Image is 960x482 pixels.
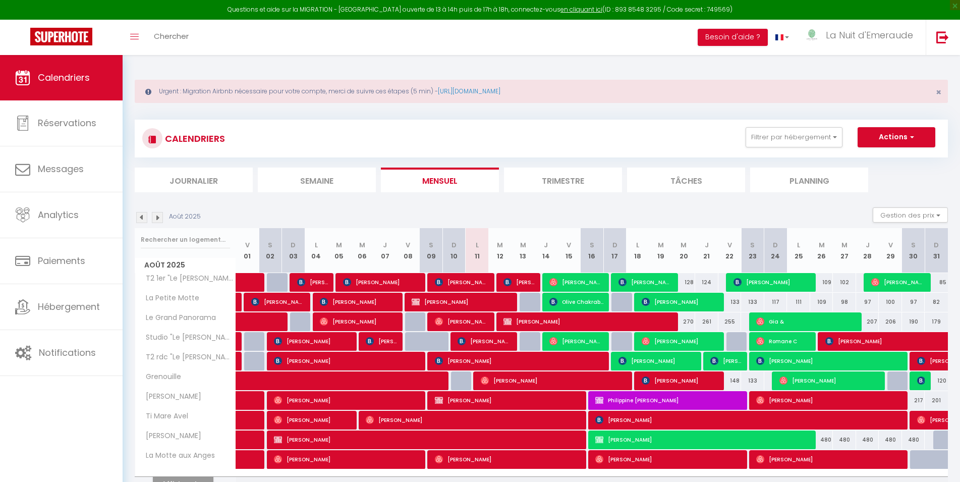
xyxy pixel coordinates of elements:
[649,228,672,273] th: 19
[137,273,238,284] span: T2 1er "Le [PERSON_NAME]"
[741,228,764,273] th: 23
[451,240,457,250] abbr: D
[612,240,617,250] abbr: D
[297,273,328,292] span: [PERSON_NAME]
[595,410,905,430] span: [PERSON_NAME]
[320,292,397,311] span: [PERSON_NAME]
[888,240,893,250] abbr: V
[681,240,687,250] abbr: M
[154,31,189,41] span: Chercher
[756,450,903,469] span: [PERSON_NAME]
[38,254,85,267] span: Paiements
[856,431,879,449] div: 480
[925,391,948,410] div: 201
[274,332,351,351] span: [PERSON_NAME]
[251,292,305,311] span: [PERSON_NAME]
[305,228,328,273] th: 04
[435,273,489,292] span: [PERSON_NAME]
[580,228,603,273] th: 16
[810,293,833,311] div: 109
[879,293,902,311] div: 100
[902,431,925,449] div: 480
[858,127,935,147] button: Actions
[497,240,503,250] abbr: M
[137,450,217,461] span: La Motte aux Anges
[804,29,819,42] img: ...
[618,351,696,370] span: [PERSON_NAME]
[810,273,833,292] div: 109
[746,127,842,147] button: Filtrer par hébergement
[458,332,512,351] span: [PERSON_NAME]
[756,312,857,331] span: Gia &
[534,228,557,273] th: 14
[488,228,512,273] th: 12
[797,240,800,250] abbr: L
[833,228,856,273] th: 27
[856,228,879,273] th: 28
[819,240,825,250] abbr: M
[934,240,939,250] abbr: D
[698,29,768,46] button: Besoin d'aide ?
[856,312,879,331] div: 207
[658,240,664,250] abbr: M
[481,371,628,390] span: [PERSON_NAME]
[642,371,719,390] span: [PERSON_NAME]
[925,371,948,390] div: 120
[30,28,92,45] img: Super Booking
[560,5,602,14] a: en cliquant ici
[833,431,856,449] div: 480
[549,332,603,351] span: [PERSON_NAME]
[695,273,718,292] div: 124
[442,228,466,273] th: 10
[557,228,581,273] th: 15
[435,312,489,331] span: [PERSON_NAME]
[141,231,230,249] input: Rechercher un logement...
[236,228,259,273] th: 01
[756,332,810,351] span: Romane C
[902,228,925,273] th: 30
[274,410,351,430] span: [PERSON_NAME]
[833,273,856,292] div: 102
[879,431,902,449] div: 480
[320,312,397,331] span: [PERSON_NAME]
[718,293,742,311] div: 133
[595,450,742,469] span: [PERSON_NAME]
[268,240,272,250] abbr: S
[137,312,218,324] span: Le Grand Panorama
[710,351,741,370] span: [PERSON_NAME]
[282,228,305,273] th: 03
[718,312,742,331] div: 255
[787,228,810,273] th: 25
[274,351,421,370] span: [PERSON_NAME]
[366,332,397,351] span: [PERSON_NAME]
[750,168,868,192] li: Planning
[429,240,433,250] abbr: S
[38,300,100,313] span: Hébergement
[841,240,848,250] abbr: M
[291,240,296,250] abbr: D
[856,293,879,311] div: 97
[773,240,778,250] abbr: D
[779,371,880,390] span: [PERSON_NAME]
[695,228,718,273] th: 21
[741,293,764,311] div: 133
[642,332,719,351] span: [PERSON_NAME]
[137,352,238,363] span: T2 rdc "Le [PERSON_NAME]"
[162,127,225,150] h3: CALENDRIERS
[642,292,719,311] span: [PERSON_NAME]
[727,240,732,250] abbr: V
[169,212,201,222] p: Août 2025
[810,431,833,449] div: 480
[39,346,96,359] span: Notifications
[750,240,755,250] abbr: S
[435,450,582,469] span: [PERSON_NAME]
[274,391,421,410] span: [PERSON_NAME]
[504,168,622,192] li: Trimestre
[911,240,916,250] abbr: S
[135,258,236,273] span: Août 2025
[756,351,903,370] span: [PERSON_NAME]
[764,228,787,273] th: 24
[315,240,318,250] abbr: L
[336,240,342,250] abbr: M
[359,240,365,250] abbr: M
